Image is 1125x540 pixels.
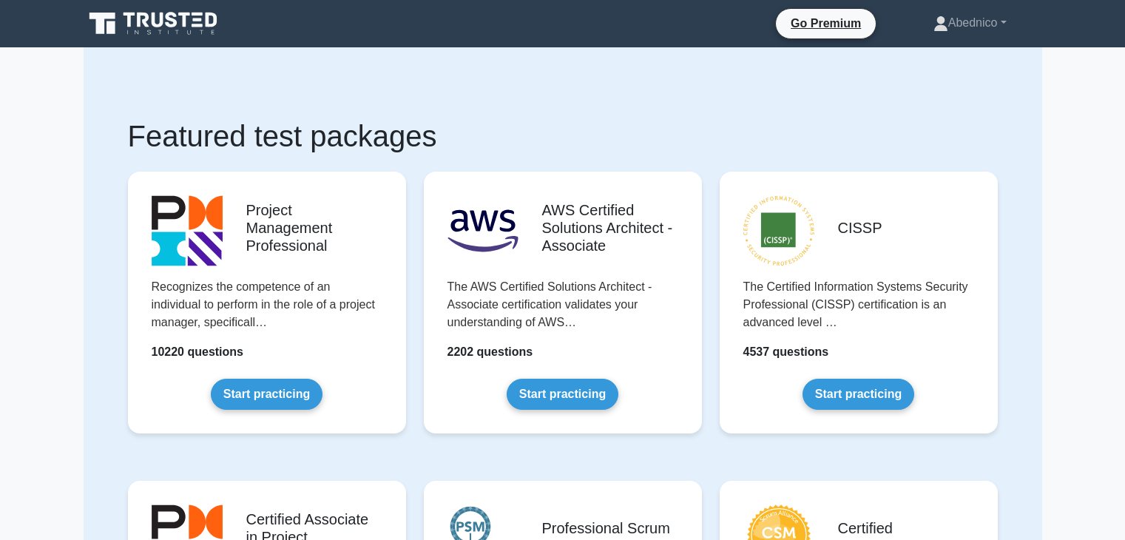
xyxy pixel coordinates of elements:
[803,379,914,410] a: Start practicing
[898,8,1042,38] a: Abednico
[507,379,618,410] a: Start practicing
[782,14,870,33] a: Go Premium
[211,379,322,410] a: Start practicing
[128,118,998,154] h1: Featured test packages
